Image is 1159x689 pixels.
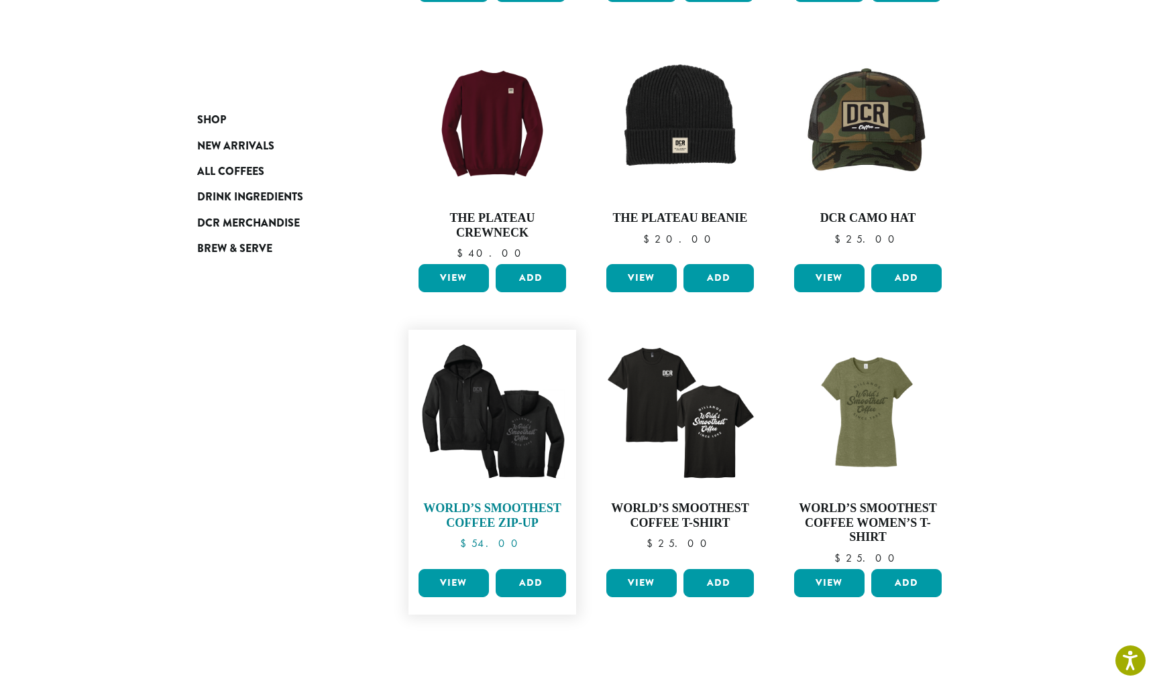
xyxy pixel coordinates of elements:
[457,246,468,260] span: $
[415,211,569,240] h4: The Plateau Crewneck
[496,264,566,292] button: Add
[197,159,358,184] a: All Coffees
[643,232,655,246] span: $
[603,46,757,259] a: The Plateau Beanie $20.00
[647,536,658,550] span: $
[603,336,757,564] a: World’s Smoothest Coffee T-Shirt $25.00
[197,133,358,158] a: New Arrivals
[460,536,472,550] span: $
[415,46,569,259] a: The Plateau Crewneck $40.00
[197,241,272,257] span: Brew & Serve
[791,46,945,259] a: DCR Camo Hat $25.00
[496,569,566,597] button: Add
[794,264,865,292] a: View
[197,138,274,155] span: New Arrivals
[791,211,945,226] h4: DCR Camo Hat
[647,536,713,550] bdi: 25.00
[197,236,358,261] a: Brew & Serve
[683,569,754,597] button: Add
[419,569,489,597] a: View
[197,184,358,210] a: Drink Ingredients
[460,536,524,550] bdi: 54.00
[834,551,901,565] bdi: 25.00
[419,264,489,292] a: View
[794,569,865,597] a: View
[834,232,901,246] bdi: 25.00
[415,46,569,200] img: Crewneck_Maroon-e1700259237688.png
[415,336,569,491] img: WorldsSmoothest_Black_DoubleSidedFullZipHoodie-e1698436536915.png
[871,264,942,292] button: Add
[603,336,757,491] img: WorldsSmoothest_Black_DoubleSidedTee-e1698440234247.png
[603,46,757,200] img: Beanie_Black-e1700260431294.png
[415,501,569,530] h4: World’s Smoothest Coffee Zip-Up
[834,551,846,565] span: $
[197,164,264,180] span: All Coffees
[197,210,358,236] a: DCR Merchandise
[197,189,303,206] span: Drink Ingredients
[415,336,569,564] a: World’s Smoothest Coffee Zip-Up $54.00
[791,336,945,564] a: World’s Smoothest Coffee Women’s T-Shirt $25.00
[791,501,945,545] h4: World’s Smoothest Coffee Women’s T-Shirt
[683,264,754,292] button: Add
[606,569,677,597] a: View
[791,46,945,200] img: LO3573.01.png
[791,336,945,491] img: WorldsSmoothest_WOMENSMilitaryGreenFrost_VintageT-e1698441104521.png
[871,569,942,597] button: Add
[197,112,226,129] span: Shop
[643,232,717,246] bdi: 20.00
[197,215,300,232] span: DCR Merchandise
[834,232,846,246] span: $
[197,107,358,133] a: Shop
[606,264,677,292] a: View
[457,246,527,260] bdi: 40.00
[603,211,757,226] h4: The Plateau Beanie
[603,501,757,530] h4: World’s Smoothest Coffee T-Shirt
